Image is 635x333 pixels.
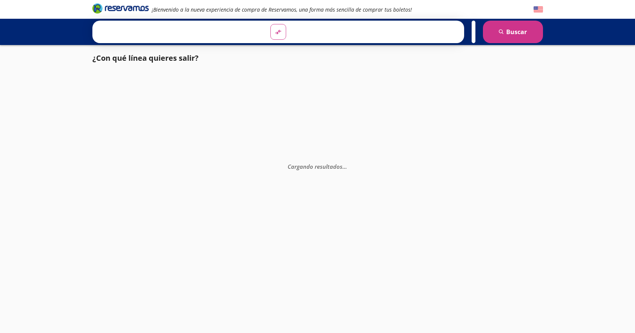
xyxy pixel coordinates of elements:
[342,163,344,170] span: .
[92,52,199,64] p: ¿Con qué línea quieres salir?
[92,3,149,16] a: Brand Logo
[344,163,345,170] span: .
[152,6,412,13] em: ¡Bienvenido a la nueva experiencia de compra de Reservamos, una forma más sencilla de comprar tus...
[483,21,543,43] button: Buscar
[288,163,347,170] em: Cargando resultados
[534,5,543,14] button: English
[345,163,347,170] span: .
[92,3,149,14] i: Brand Logo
